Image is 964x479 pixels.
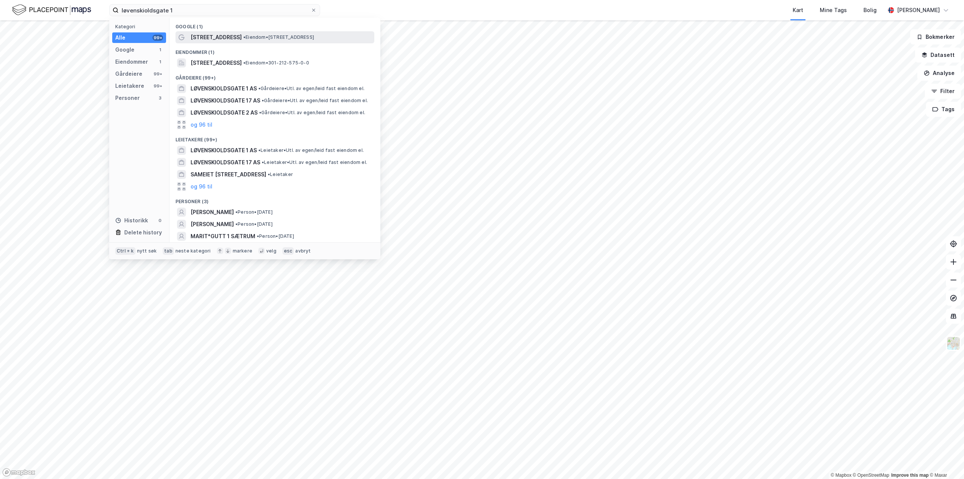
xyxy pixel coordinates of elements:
span: Gårdeiere • Utl. av egen/leid fast eiendom el. [258,86,365,92]
span: Person • [DATE] [235,209,273,215]
div: 3 [157,95,163,101]
button: Filter [925,84,961,99]
div: Ctrl + k [115,247,136,255]
span: [STREET_ADDRESS] [191,33,242,42]
span: • [268,171,270,177]
span: [PERSON_NAME] [191,208,234,217]
span: MARIT*GUTT 1 SÆTRUM [191,232,255,241]
span: • [235,221,238,227]
div: 99+ [153,83,163,89]
span: [PERSON_NAME] [191,220,234,229]
span: Gårdeiere • Utl. av egen/leid fast eiendom el. [262,98,368,104]
div: avbryt [295,248,311,254]
div: Kategori [115,24,166,29]
div: Kontrollprogram for chat [926,443,964,479]
span: • [262,98,264,103]
span: Leietaker • Utl. av egen/leid fast eiendom el. [262,159,367,165]
span: LØVENSKIOLDSGATE 1 AS [191,146,257,155]
div: Leietakere [115,81,144,90]
div: Personer [115,93,140,103]
div: Mine Tags [820,6,847,15]
div: neste kategori [175,248,211,254]
a: Mapbox [831,473,851,478]
div: Google [115,45,134,54]
iframe: Chat Widget [926,443,964,479]
div: [PERSON_NAME] [897,6,940,15]
div: 1 [157,59,163,65]
span: Gårdeiere • Utl. av egen/leid fast eiendom el. [259,110,365,116]
span: LØVENSKIOLDSGATE 17 AS [191,96,260,105]
div: 99+ [153,35,163,41]
img: Z [946,336,961,350]
span: Eiendom • [STREET_ADDRESS] [243,34,314,40]
div: tab [163,247,174,255]
span: • [243,34,246,40]
div: Kart [793,6,803,15]
div: Eiendommer [115,57,148,66]
span: LØVENSKIOLDSGATE 17 AS [191,158,260,167]
span: • [235,209,238,215]
a: Improve this map [891,473,929,478]
button: og 96 til [191,182,212,191]
div: Eiendommer (1) [169,43,380,57]
span: LØVENSKIOLDSGATE 1 AS [191,84,257,93]
span: • [262,159,264,165]
div: Bolig [863,6,877,15]
div: Historikk [115,216,148,225]
span: LØVENSKIOLDSGATE 2 AS [191,108,258,117]
span: Person • [DATE] [257,233,294,239]
button: Datasett [915,47,961,63]
span: • [258,86,261,91]
a: Mapbox homepage [2,468,35,477]
div: nytt søk [137,248,157,254]
div: Delete history [124,228,162,237]
button: Bokmerker [910,29,961,44]
div: 1 [157,47,163,53]
div: 99+ [153,71,163,77]
div: 0 [157,217,163,223]
div: Google (1) [169,18,380,31]
span: • [258,147,261,153]
div: markere [233,248,252,254]
span: • [259,110,261,115]
img: logo.f888ab2527a4732fd821a326f86c7f29.svg [12,3,91,17]
div: Gårdeiere [115,69,142,78]
div: Gårdeiere (99+) [169,69,380,83]
div: esc [282,247,294,255]
div: Leietakere (99+) [169,131,380,144]
button: Analyse [917,66,961,81]
button: Tags [926,102,961,117]
span: [STREET_ADDRESS] [191,58,242,67]
span: Eiendom • 301-212-575-0-0 [243,60,309,66]
span: • [243,60,246,66]
span: Leietaker [268,171,293,178]
span: Leietaker • Utl. av egen/leid fast eiendom el. [258,147,364,153]
input: Søk på adresse, matrikkel, gårdeiere, leietakere eller personer [119,5,311,16]
div: Alle [115,33,125,42]
div: velg [266,248,276,254]
a: OpenStreetMap [853,473,889,478]
span: Person • [DATE] [235,221,273,227]
span: • [257,233,259,239]
div: Personer (3) [169,193,380,206]
button: og 96 til [191,120,212,129]
span: SAMEIET [STREET_ADDRESS] [191,170,266,179]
